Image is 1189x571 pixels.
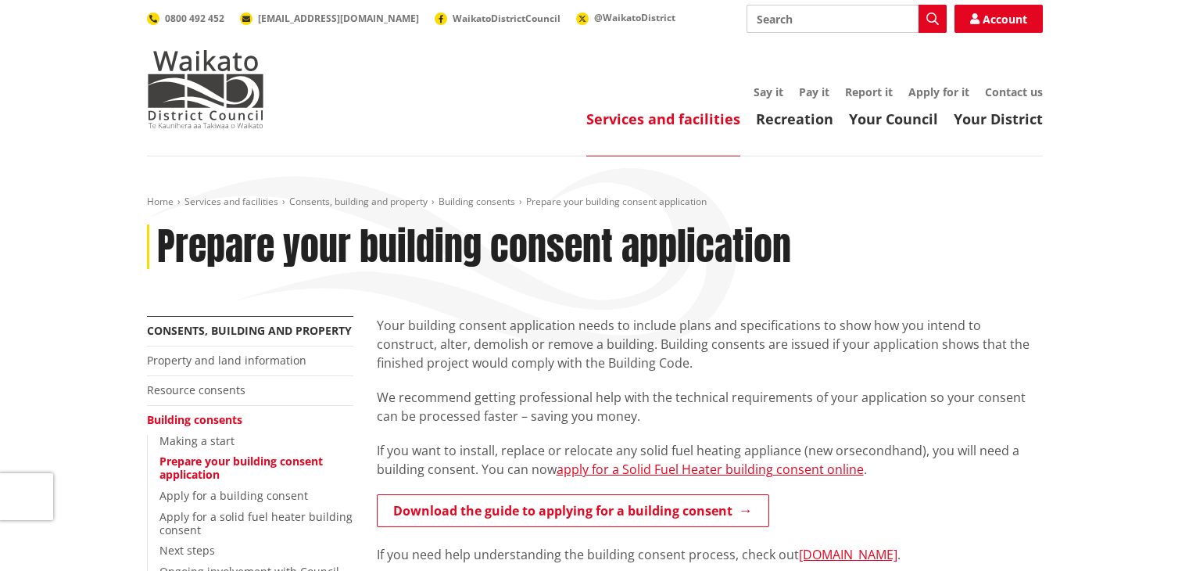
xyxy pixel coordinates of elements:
[147,323,352,338] a: Consents, building and property
[586,110,740,128] a: Services and facilities
[147,353,306,368] a: Property and land information
[159,543,215,558] a: Next steps
[954,5,1043,33] a: Account
[377,388,1043,426] p: We recommend getting professional help with the technical requirements of your application so you...
[526,195,707,208] span: Prepare your building consent application
[147,12,224,25] a: 0800 492 452
[453,12,560,25] span: WaikatoDistrictCouncil
[240,12,419,25] a: [EMAIL_ADDRESS][DOMAIN_NAME]
[594,11,675,24] span: @WaikatoDistrict
[147,195,174,208] a: Home
[147,50,264,128] img: Waikato District Council - Te Kaunihera aa Takiwaa o Waikato
[576,11,675,24] a: @WaikatoDistrict
[849,110,938,128] a: Your Council
[159,509,353,537] a: Apply for a solid fuel heater building consent​
[908,84,969,99] a: Apply for it
[747,5,947,33] input: Search input
[377,494,769,527] a: Download the guide to applying for a building consent
[754,84,783,99] a: Say it
[289,195,428,208] a: Consents, building and property
[159,433,235,448] a: Making a start
[439,195,515,208] a: Building consents
[756,110,833,128] a: Recreation
[377,316,1043,372] p: Your building consent application needs to include plans and specifications to show how you inten...
[557,461,864,478] a: apply for a Solid Fuel Heater building consent online
[147,382,245,397] a: Resource consents
[985,84,1043,99] a: Contact us
[147,412,242,427] a: Building consents
[258,12,419,25] span: [EMAIL_ADDRESS][DOMAIN_NAME]
[165,12,224,25] span: 0800 492 452
[377,441,1043,479] p: If you want to install, replace or relocate any solid fuel heating appliance (new orsecondhand), ...
[159,454,323,482] a: Prepare your building consent application
[157,224,791,270] h1: Prepare your building consent application
[147,196,1043,209] nav: breadcrumb
[954,110,1043,128] a: Your District
[845,84,893,99] a: Report it
[184,195,278,208] a: Services and facilities
[799,546,897,563] a: [DOMAIN_NAME]
[799,84,829,99] a: Pay it
[377,545,1043,564] p: If you need help understanding the building consent process, check out .
[159,488,308,503] a: Apply for a building consent
[435,12,560,25] a: WaikatoDistrictCouncil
